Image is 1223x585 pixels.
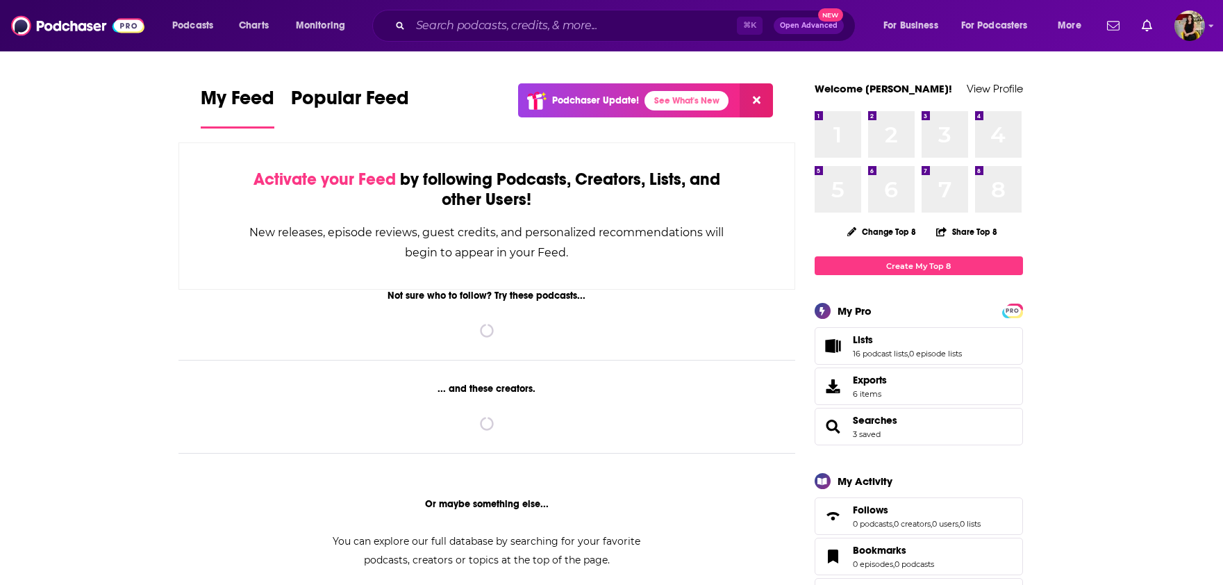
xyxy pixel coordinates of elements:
span: ⌘ K [737,17,763,35]
a: 0 users [932,519,958,529]
a: Searches [853,414,897,427]
div: New releases, episode reviews, guest credits, and personalized recommendations will begin to appe... [249,222,726,263]
span: PRO [1004,306,1021,316]
a: See What's New [644,91,729,110]
a: Follows [820,506,847,526]
span: Follows [853,504,888,516]
span: 6 items [853,389,887,399]
span: , [931,519,932,529]
div: Search podcasts, credits, & more... [385,10,869,42]
span: For Business [883,16,938,35]
a: 0 episodes [853,559,893,569]
img: User Profile [1174,10,1205,41]
span: My Feed [201,86,274,118]
span: Open Advanced [780,22,838,29]
span: Follows [815,497,1023,535]
button: open menu [874,15,956,37]
span: , [908,349,909,359]
div: My Pro [838,304,872,318]
p: Podchaser Update! [552,94,639,106]
a: 0 lists [960,519,981,529]
a: 0 episode lists [909,349,962,359]
a: Exports [815,368,1023,405]
span: More [1058,16,1081,35]
span: For Podcasters [961,16,1028,35]
span: Exports [853,374,887,386]
a: Show notifications dropdown [1101,14,1125,38]
span: Monitoring [296,16,345,35]
a: Popular Feed [291,86,409,129]
a: Create My Top 8 [815,256,1023,275]
a: Bookmarks [853,544,934,557]
a: 16 podcast lists [853,349,908,359]
a: Searches [820,417,847,436]
span: , [958,519,960,529]
span: Searches [815,408,1023,445]
span: Popular Feed [291,86,409,118]
button: open menu [952,15,1048,37]
span: Podcasts [172,16,213,35]
a: 0 podcasts [853,519,892,529]
span: , [893,559,895,569]
div: You can explore our full database by searching for your favorite podcasts, creators or topics at ... [316,532,658,570]
a: Bookmarks [820,547,847,566]
a: Lists [820,336,847,356]
button: Show profile menu [1174,10,1205,41]
span: Lists [815,327,1023,365]
a: Welcome [PERSON_NAME]! [815,82,952,95]
span: New [818,8,843,22]
a: View Profile [967,82,1023,95]
a: Charts [230,15,277,37]
div: Or maybe something else... [178,498,796,510]
span: Bookmarks [815,538,1023,575]
a: Lists [853,333,962,346]
div: ... and these creators. [178,383,796,395]
div: Not sure who to follow? Try these podcasts... [178,290,796,302]
span: Activate your Feed [253,169,396,190]
input: Search podcasts, credits, & more... [410,15,737,37]
a: 0 creators [894,519,931,529]
img: Podchaser - Follow, Share and Rate Podcasts [11,13,144,39]
a: My Feed [201,86,274,129]
span: , [892,519,894,529]
div: My Activity [838,475,892,488]
span: Bookmarks [853,544,906,557]
a: 0 podcasts [895,559,934,569]
span: Charts [239,16,269,35]
span: Logged in as cassey [1174,10,1205,41]
span: Exports [820,377,847,396]
button: open menu [1048,15,1099,37]
button: Share Top 8 [935,218,998,245]
button: Change Top 8 [839,223,925,240]
button: open menu [286,15,363,37]
button: open menu [163,15,231,37]
a: Follows [853,504,981,516]
button: Open AdvancedNew [774,17,844,34]
div: by following Podcasts, Creators, Lists, and other Users! [249,170,726,210]
span: Lists [853,333,873,346]
a: Show notifications dropdown [1136,14,1158,38]
a: PRO [1004,305,1021,315]
a: 3 saved [853,429,881,439]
